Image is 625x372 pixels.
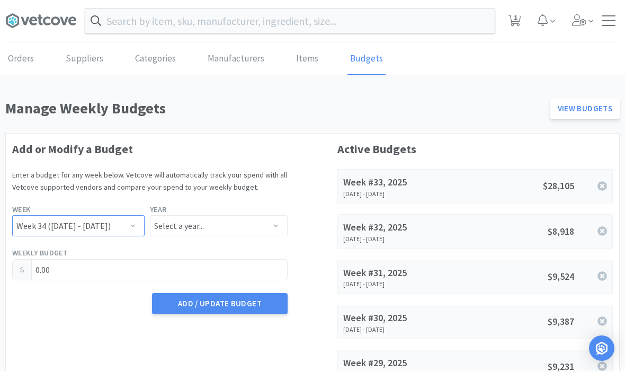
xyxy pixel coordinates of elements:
span: $8,918 [548,226,574,238]
div: Open Intercom Messenger [589,336,614,361]
div: [DATE] - [DATE] [343,281,459,288]
a: Suppliers [63,43,106,76]
button: Add / Update Budget [152,294,288,315]
div: Week #33, 2025 [343,175,459,191]
a: Items [293,43,321,76]
h1: Manage Weekly Budgets [5,97,544,121]
div: Week #30, 2025 [343,311,459,326]
p: Enter a budget for any week below. Vetcove will automatically track your spend with all Vetcove s... [12,170,288,193]
span: $9,524 [548,271,574,283]
a: Manufacturers [205,43,267,76]
div: [DATE] - [DATE] [343,236,459,243]
a: 1 [504,18,525,28]
span: $9,387 [548,316,574,328]
strong: Add or Modify a Budget [12,142,133,157]
a: Categories [132,43,178,76]
div: [DATE] - [DATE] [343,326,459,334]
a: Budgets [347,43,386,76]
a: View Budgets [550,99,620,120]
a: Orders [5,43,37,76]
input: Search by item, sku, manufacturer, ingredient, size... [85,9,495,33]
label: Week [12,204,31,216]
div: [DATE] - [DATE] [343,191,459,198]
label: Year [150,204,167,216]
div: Week #29, 2025 [343,356,459,371]
div: Week #32, 2025 [343,220,459,236]
span: $28,105 [543,180,574,192]
div: Week #31, 2025 [343,266,459,281]
strong: Active Budgets [337,142,416,157]
label: Weekly Budget [12,247,68,259]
